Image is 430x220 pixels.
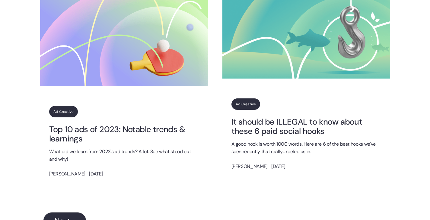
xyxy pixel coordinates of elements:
[231,98,260,110] a: Ad Creative
[231,141,381,156] p: A good hook is worth 1000 words. Here are 6 of the best hooks we've seen recently that really... ...
[271,163,285,170] p: [DATE]
[49,125,199,144] a: Top 10 ads of 2023: Notable trends & learnings
[49,106,78,117] a: Ad Creative
[49,170,85,178] p: [PERSON_NAME]
[231,117,381,136] a: It should be ILLEGAL to know about these 6 paid social hooks
[89,170,103,178] p: [DATE]
[231,163,268,170] p: [PERSON_NAME]
[49,148,199,163] p: What did we learn from 2023's ad trends? A lot. See what stood out and why!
